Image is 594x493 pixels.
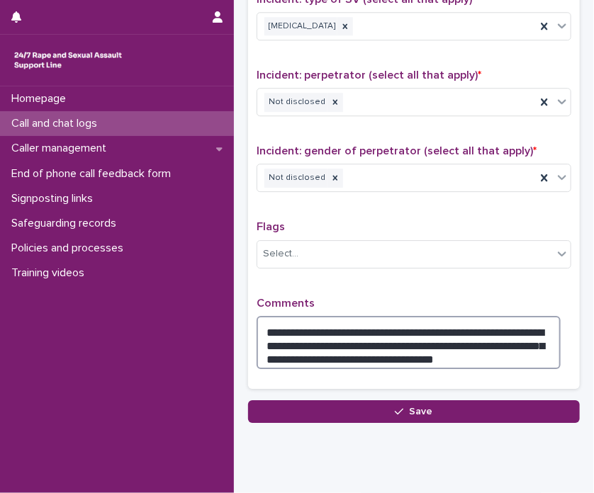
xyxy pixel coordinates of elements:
[264,17,337,36] div: [MEDICAL_DATA]
[263,246,298,261] div: Select...
[257,297,315,309] span: Comments
[6,266,96,280] p: Training videos
[6,117,108,130] p: Call and chat logs
[248,400,580,423] button: Save
[257,69,481,81] span: Incident: perpetrator (select all that apply)
[6,192,104,205] p: Signposting links
[6,217,128,230] p: Safeguarding records
[6,167,182,181] p: End of phone call feedback form
[6,242,135,255] p: Policies and processes
[257,145,537,157] span: Incident: gender of perpetrator (select all that apply)
[264,169,327,188] div: Not disclosed
[11,46,125,74] img: rhQMoQhaT3yELyF149Cw
[6,92,77,106] p: Homepage
[410,407,433,416] span: Save
[257,221,285,232] span: Flags
[6,142,118,155] p: Caller management
[264,93,327,112] div: Not disclosed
